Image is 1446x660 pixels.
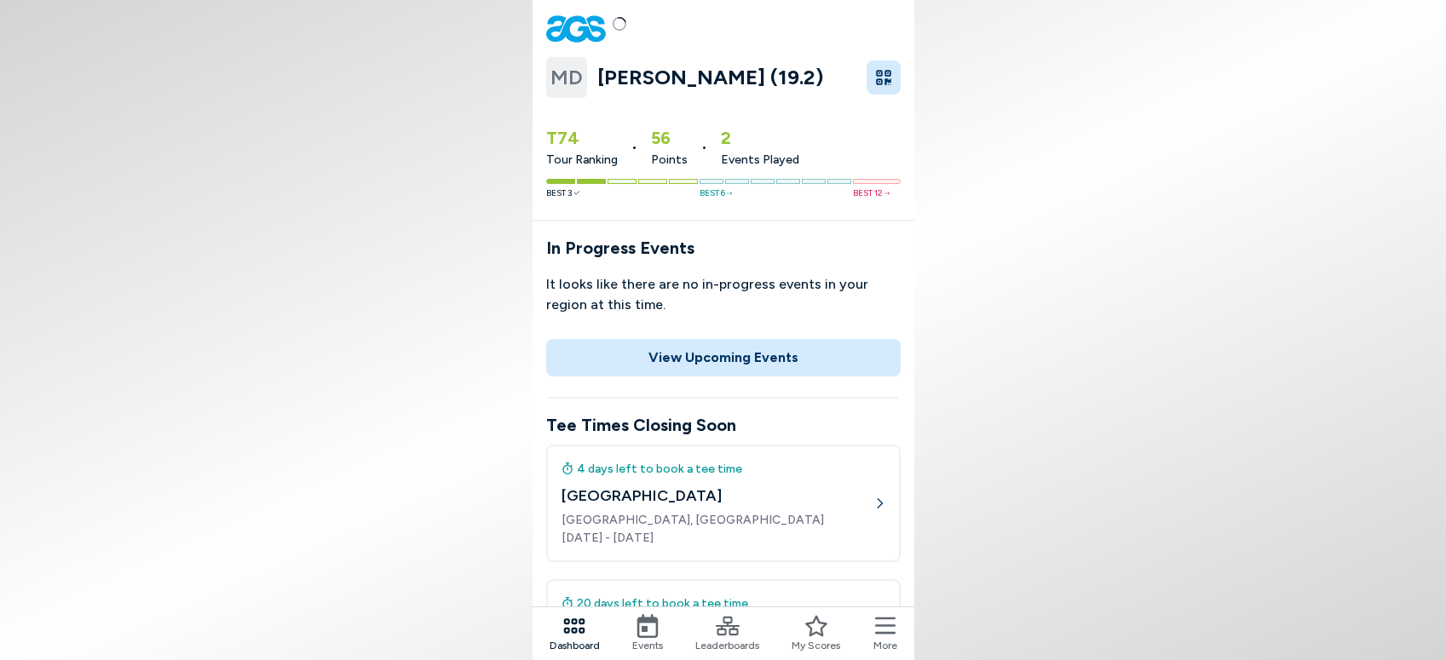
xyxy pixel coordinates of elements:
[546,57,587,98] a: MD
[550,62,583,93] span: MD
[546,339,901,376] button: View Upcoming Events
[562,511,873,529] span: [GEOGRAPHIC_DATA], [GEOGRAPHIC_DATA]
[562,594,873,612] div: 20 days left to book a tee time
[695,614,759,653] a: Leaderboards
[546,187,579,199] span: Best 3
[632,638,663,653] span: Events
[546,445,901,569] a: 4 days left to book a tee time[GEOGRAPHIC_DATA][GEOGRAPHIC_DATA], [GEOGRAPHIC_DATA][DATE] - [DATE]
[550,614,600,653] a: Dashboard
[701,138,707,156] span: •
[562,529,873,547] span: [DATE] - [DATE]
[546,412,901,438] h3: Tee Times Closing Soon
[873,614,897,653] button: More
[695,638,759,653] span: Leaderboards
[562,485,873,508] h4: [GEOGRAPHIC_DATA]
[651,151,688,169] span: Points
[631,138,637,156] span: •
[550,638,600,653] span: Dashboard
[546,125,618,151] span: T74
[562,460,873,478] div: 4 days left to book a tee time
[546,235,901,261] h3: In Progress Events
[873,638,897,653] span: More
[792,614,840,653] a: My Scores
[597,66,856,89] a: [PERSON_NAME] (19.2)
[632,614,663,653] a: Events
[721,151,799,169] span: Events Played
[651,125,688,151] span: 56
[700,187,732,199] span: Best 6
[546,151,618,169] span: Tour Ranking
[792,638,840,653] span: My Scores
[546,274,901,315] span: It looks like there are no in-progress events in your region at this time.
[721,125,799,151] span: 2
[853,187,890,199] span: Best 12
